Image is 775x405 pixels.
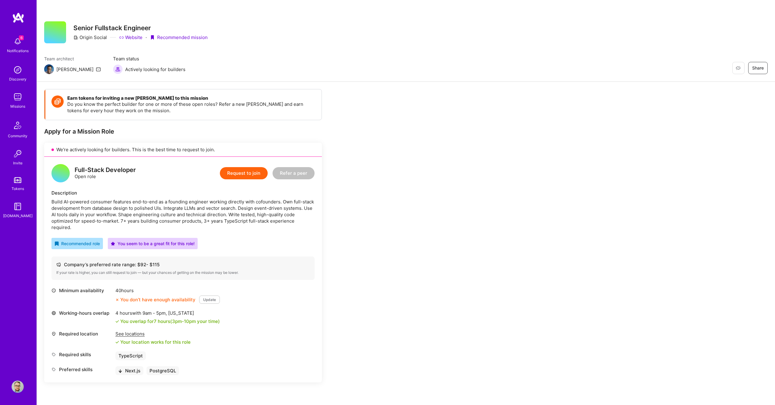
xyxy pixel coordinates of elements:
[51,332,56,336] i: icon Location
[56,262,61,267] i: icon Cash
[44,64,54,74] img: Team Architect
[96,67,101,72] i: icon Mail
[55,242,59,246] i: icon RecommendedBadge
[56,270,310,275] div: If your rate is higher, you can still request to join — but your chances of getting on the missio...
[19,35,24,40] span: 6
[752,65,764,71] span: Share
[10,118,25,133] img: Community
[115,296,196,303] div: You don’t have enough availability
[113,64,123,74] img: Actively looking for builders
[273,167,315,179] button: Refer a peer
[736,66,741,70] i: icon EyeClosed
[51,367,56,372] i: icon Tag
[44,143,322,157] div: We’re actively looking for builders. This is the best time to request to join.
[3,213,33,219] div: [DOMAIN_NAME]
[118,369,122,373] i: icon BlackArrowDown
[115,351,146,360] div: TypeScript
[51,351,112,358] div: Required skills
[12,91,24,103] img: teamwork
[115,287,220,294] div: 40 hours
[55,240,100,247] div: Recommended role
[146,34,147,41] div: ·
[12,35,24,48] img: bell
[12,148,24,160] img: Invite
[12,200,24,213] img: guide book
[115,298,119,302] i: icon CloseOrange
[44,56,101,62] span: Team architect
[73,35,78,40] i: icon CompanyGray
[7,48,29,54] div: Notifications
[199,296,220,304] button: Update
[748,62,768,74] button: Share
[51,366,112,373] div: Preferred skills
[44,127,322,135] div: Apply for a Mission Role
[56,66,93,73] div: [PERSON_NAME]
[115,320,119,323] i: icon Check
[125,66,185,73] span: Actively looking for builders
[73,34,107,41] div: Origin Social
[141,310,168,316] span: 9am - 5pm ,
[73,24,208,32] h3: Senior Fullstack Engineer
[8,133,27,139] div: Community
[56,261,310,268] div: Company’s preferred rate range: $ 92 - $ 115
[12,381,24,393] img: User Avatar
[115,339,191,345] div: Your location works for this role
[14,177,21,183] img: tokens
[12,12,24,23] img: logo
[51,288,56,293] i: icon Clock
[51,287,112,294] div: Minimum availability
[111,240,195,247] div: You seem to be a great fit for this role!
[119,34,143,41] a: Website
[51,199,315,231] div: Build AI-powered consumer features end-to-end as a founding engineer working directly with cofoun...
[115,340,119,344] i: icon Check
[51,190,315,196] div: Description
[51,331,112,337] div: Required location
[13,160,23,166] div: Invite
[150,35,155,40] i: icon PurpleRibbon
[10,381,25,393] a: User Avatar
[9,76,26,82] div: Discovery
[172,318,196,324] span: 3pm - 10pm
[115,310,220,316] div: 4 hours with [US_STATE]
[75,167,136,180] div: Open role
[75,167,136,173] div: Full-Stack Developer
[10,103,25,109] div: Missions
[67,101,315,114] p: Do you know the perfect builder for one or more of these open roles? Refer a new [PERSON_NAME] an...
[111,242,115,246] i: icon PurpleStar
[120,318,220,324] div: You overlap for 7 hours ( your time)
[150,34,208,41] div: Recommended mission
[113,56,185,62] span: Team status
[220,167,268,179] button: Request to join
[115,331,191,337] div: See locations
[12,185,24,192] div: Tokens
[12,64,24,76] img: discovery
[51,352,56,357] i: icon Tag
[51,311,56,315] i: icon World
[51,95,64,108] img: Token icon
[146,366,179,375] div: PostgreSQL
[115,366,143,375] div: Next.js
[67,95,315,101] h4: Earn tokens for inviting a new [PERSON_NAME] to this mission
[51,310,112,316] div: Working-hours overlap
